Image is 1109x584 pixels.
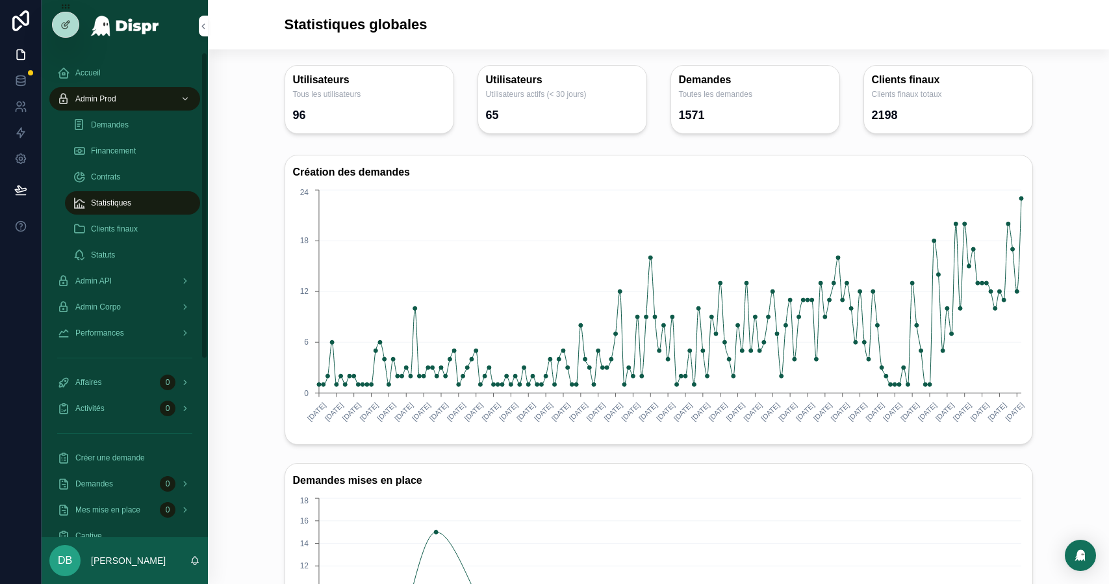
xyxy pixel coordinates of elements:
[300,236,309,245] tspan: 18
[65,139,200,163] a: Financement
[75,94,116,104] span: Admin Prod
[550,401,571,422] text: [DATE]
[75,453,145,463] span: Créer une demande
[304,389,309,398] tspan: 0
[654,401,676,422] text: [DATE]
[65,165,200,189] a: Contrats
[707,401,728,422] text: [DATE]
[486,105,499,126] div: 65
[293,105,306,126] div: 96
[847,401,868,422] text: [DATE]
[811,401,833,422] text: [DATE]
[304,338,309,347] tspan: 6
[293,163,1025,181] h3: Création des demandes
[49,61,200,85] a: Accueil
[65,217,200,241] a: Clients finaux
[300,287,309,296] tspan: 12
[58,553,72,568] span: DB
[65,191,200,215] a: Statistiques
[91,146,136,156] span: Financement
[679,73,832,86] h3: Demandes
[445,401,466,422] text: [DATE]
[160,375,175,390] div: 0
[91,120,129,130] span: Demandes
[75,531,102,541] span: Captive
[65,113,200,137] a: Demandes
[864,401,886,422] text: [DATE]
[75,403,105,414] span: Activités
[637,401,659,422] text: [DATE]
[899,401,920,422] text: [DATE]
[300,496,309,505] tspan: 18
[916,401,937,422] text: [DATE]
[986,401,1008,422] text: [DATE]
[410,401,431,422] text: [DATE]
[49,472,200,496] a: Demandes0
[42,52,208,537] div: scrollable content
[75,479,113,489] span: Demandes
[794,401,815,422] text: [DATE]
[602,401,624,422] text: [DATE]
[872,105,898,126] div: 2198
[480,401,502,422] text: [DATE]
[486,73,639,86] h3: Utilisateurs
[498,401,519,422] text: [DATE]
[91,224,138,234] span: Clients finaux
[49,397,200,420] a: Activités0
[160,502,175,518] div: 0
[951,401,973,422] text: [DATE]
[463,401,484,422] text: [DATE]
[300,188,309,197] tspan: 24
[91,172,120,182] span: Contrats
[160,401,175,416] div: 0
[91,198,131,208] span: Statistiques
[300,516,309,525] tspan: 16
[285,16,427,34] h1: Statistiques globales
[91,250,115,260] span: Statuts
[486,89,639,100] span: Utilisateurs actifs (< 30 jours)
[75,328,124,338] span: Performances
[75,377,101,388] span: Affaires
[49,269,200,293] a: Admin API
[1004,401,1025,422] text: [DATE]
[585,401,606,422] text: [DATE]
[532,401,554,422] text: [DATE]
[49,295,200,319] a: Admin Corpo
[340,401,362,422] text: [DATE]
[689,401,711,422] text: [DATE]
[323,401,344,422] text: [DATE]
[376,401,397,422] text: [DATE]
[724,401,746,422] text: [DATE]
[567,401,589,422] text: [DATE]
[49,321,200,345] a: Performances
[934,401,955,422] text: [DATE]
[300,539,309,548] tspan: 14
[759,401,781,422] text: [DATE]
[49,524,200,548] a: Captive
[358,401,379,422] text: [DATE]
[776,401,798,422] text: [DATE]
[679,89,832,100] span: Toutes les demandes
[65,243,200,267] a: Statuts
[515,401,537,422] text: [DATE]
[969,401,990,422] text: [DATE]
[293,471,1025,490] h3: Demandes mises en place
[49,371,200,394] a: Affaires0
[49,446,200,470] a: Créer une demande
[305,401,327,422] text: [DATE]
[300,561,309,570] tspan: 12
[620,401,641,422] text: [DATE]
[293,89,446,100] span: Tous les utilisateurs
[829,401,850,422] text: [DATE]
[49,498,200,522] a: Mes mise en place0
[672,401,693,422] text: [DATE]
[882,401,903,422] text: [DATE]
[1065,540,1096,571] div: Open Intercom Messenger
[75,68,101,78] span: Accueil
[75,302,121,312] span: Admin Corpo
[872,89,1025,100] span: Clients finaux totaux
[49,87,200,111] a: Admin Prod
[293,187,1025,436] div: chart
[742,401,763,422] text: [DATE]
[872,73,1025,86] h3: Clients finaux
